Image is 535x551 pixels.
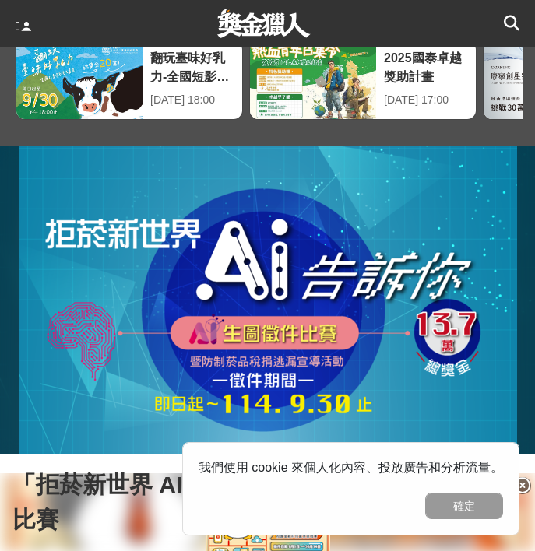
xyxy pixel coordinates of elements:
[199,461,503,474] span: 我們使用 cookie 來個人化內容、投放廣告和分析流量。
[150,49,234,84] div: 翻玩臺味好乳力-全國短影音創意大募集
[384,49,468,84] div: 2025國泰卓越獎助計畫
[425,493,503,519] button: 確定
[12,467,523,537] span: 「拒菸新世界 AI告訴你」防制菸品稅捐逃漏 徵件比賽
[16,40,243,120] a: 翻玩臺味好乳力-全國短影音創意大募集[DATE] 18:00
[249,40,477,120] a: 2025國泰卓越獎助計畫[DATE] 17:00
[19,146,517,454] img: Cover Image
[150,92,234,108] div: [DATE] 18:00
[384,92,468,108] div: [DATE] 17:00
